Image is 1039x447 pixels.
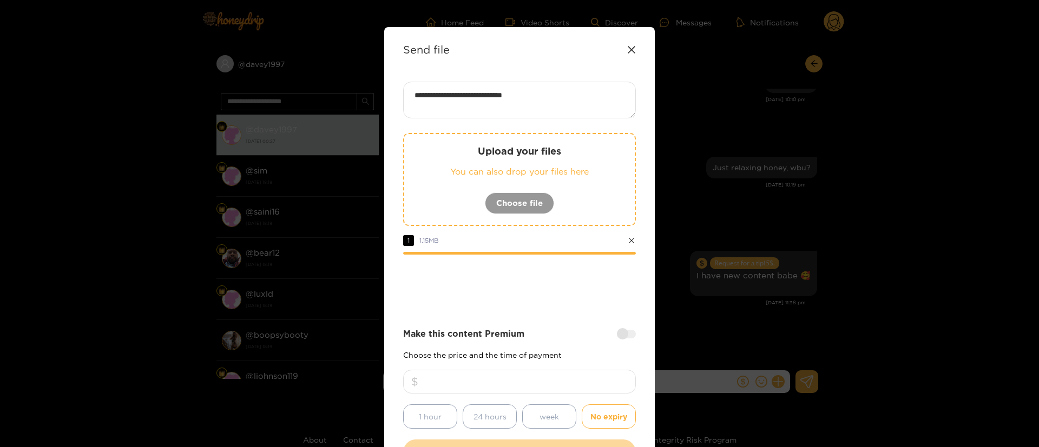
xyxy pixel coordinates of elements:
[590,410,627,423] span: No expiry
[522,404,576,429] button: week
[485,192,554,214] button: Choose file
[426,165,613,178] p: You can also drop your files here
[403,328,524,340] strong: Make this content Premium
[403,235,414,246] span: 1
[403,351,636,359] p: Choose the price and the time of payment
[403,43,450,56] strong: Send file
[419,237,439,244] span: 1.15 MB
[463,404,517,429] button: 24 hours
[419,410,442,423] span: 1 hour
[474,410,507,423] span: 24 hours
[582,404,636,429] button: No expiry
[540,410,559,423] span: week
[403,404,457,429] button: 1 hour
[426,145,613,157] p: Upload your files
